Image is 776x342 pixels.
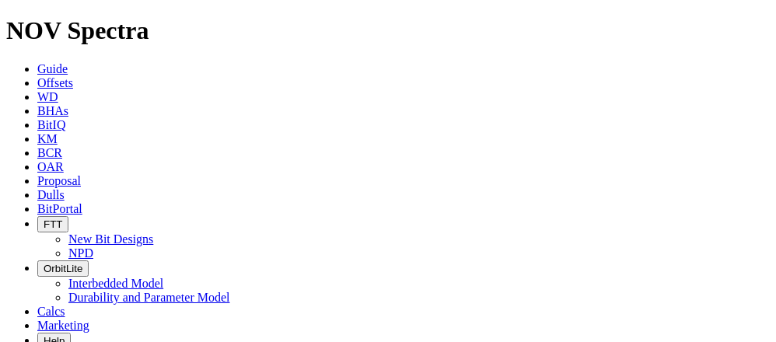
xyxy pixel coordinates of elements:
[68,291,230,304] a: Durability and Parameter Model
[68,232,153,246] a: New Bit Designs
[37,305,65,318] a: Calcs
[37,160,64,173] a: OAR
[37,146,62,159] a: BCR
[37,62,68,75] a: Guide
[44,218,62,230] span: FTT
[68,277,163,290] a: Interbedded Model
[37,90,58,103] a: WD
[37,188,65,201] a: Dulls
[37,216,68,232] button: FTT
[44,263,82,274] span: OrbitLite
[37,76,73,89] a: Offsets
[37,174,81,187] a: Proposal
[37,202,82,215] a: BitPortal
[37,319,89,332] a: Marketing
[37,132,58,145] a: KM
[6,16,770,45] h1: NOV Spectra
[37,260,89,277] button: OrbitLite
[37,104,68,117] a: BHAs
[37,118,65,131] a: BitIQ
[68,246,93,260] a: NPD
